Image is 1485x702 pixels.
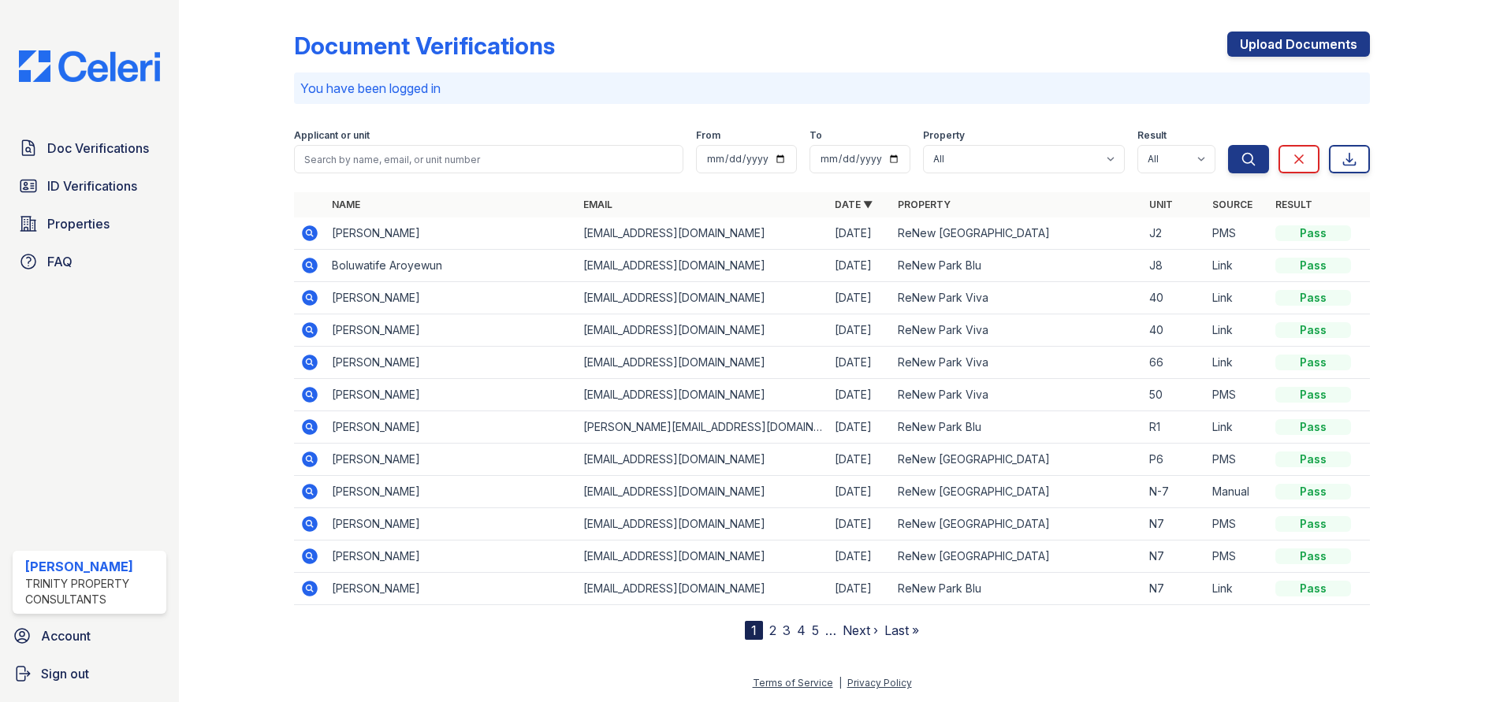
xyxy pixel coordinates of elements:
a: Property [898,199,951,210]
label: Property [923,129,965,142]
div: Pass [1275,322,1351,338]
a: Email [583,199,612,210]
td: N7 [1143,508,1206,540]
td: 50 [1143,379,1206,411]
td: [PERSON_NAME] [326,411,577,444]
td: Link [1206,250,1269,282]
a: Terms of Service [753,677,833,689]
label: Applicant or unit [294,129,370,142]
a: 4 [797,622,806,638]
span: Doc Verifications [47,139,149,158]
div: Pass [1275,419,1351,435]
td: [PERSON_NAME] [326,379,577,411]
td: ReNew [GEOGRAPHIC_DATA] [891,444,1143,476]
span: ID Verifications [47,176,137,195]
td: [PERSON_NAME][EMAIL_ADDRESS][DOMAIN_NAME] [577,411,828,444]
div: Pass [1275,258,1351,273]
td: Boluwatife Aroyewun [326,250,577,282]
span: Sign out [41,664,89,683]
div: Document Verifications [294,32,555,60]
a: Doc Verifications [13,132,166,164]
a: ID Verifications [13,170,166,202]
button: Sign out [6,658,173,689]
a: Properties [13,208,166,240]
td: [PERSON_NAME] [326,444,577,476]
td: PMS [1206,540,1269,573]
span: Account [41,626,91,645]
p: You have been logged in [300,79,1364,98]
td: N7 [1143,540,1206,573]
a: Account [6,620,173,652]
td: PMS [1206,379,1269,411]
td: [PERSON_NAME] [326,540,577,573]
td: [DATE] [828,347,891,379]
td: [PERSON_NAME] [326,217,577,250]
td: ReNew Park Blu [891,411,1143,444]
div: Trinity Property Consultants [25,576,160,607]
div: Pass [1275,581,1351,596]
td: [DATE] [828,476,891,508]
a: Last » [884,622,919,638]
td: [DATE] [828,282,891,314]
td: PMS [1206,444,1269,476]
label: Result [1137,129,1167,142]
td: ReNew Park Blu [891,573,1143,605]
td: [DATE] [828,379,891,411]
td: PMS [1206,217,1269,250]
td: [EMAIL_ADDRESS][DOMAIN_NAME] [577,250,828,282]
td: [EMAIL_ADDRESS][DOMAIN_NAME] [577,282,828,314]
td: R1 [1143,411,1206,444]
a: 3 [783,622,791,638]
td: 40 [1143,314,1206,347]
a: Source [1212,199,1252,210]
label: To [809,129,822,142]
td: [DATE] [828,573,891,605]
td: Link [1206,411,1269,444]
td: [PERSON_NAME] [326,573,577,605]
img: CE_Logo_Blue-a8612792a0a2168367f1c8372b55b34899dd931a85d93a1a3d3e32e68fde9ad4.png [6,50,173,82]
td: N-7 [1143,476,1206,508]
td: J2 [1143,217,1206,250]
div: Pass [1275,225,1351,241]
div: Pass [1275,290,1351,306]
td: Manual [1206,476,1269,508]
td: [DATE] [828,314,891,347]
td: [PERSON_NAME] [326,282,577,314]
span: Properties [47,214,110,233]
td: ReNew [GEOGRAPHIC_DATA] [891,476,1143,508]
td: ReNew Park Blu [891,250,1143,282]
a: FAQ [13,246,166,277]
td: [PERSON_NAME] [326,476,577,508]
span: FAQ [47,252,73,271]
td: 40 [1143,282,1206,314]
td: [EMAIL_ADDRESS][DOMAIN_NAME] [577,217,828,250]
a: Privacy Policy [847,677,912,689]
input: Search by name, email, or unit number [294,145,683,173]
div: Pass [1275,548,1351,564]
td: 66 [1143,347,1206,379]
a: Date ▼ [835,199,873,210]
a: 2 [769,622,776,638]
td: Link [1206,347,1269,379]
td: ReNew Park Viva [891,347,1143,379]
a: 5 [812,622,819,638]
td: [EMAIL_ADDRESS][DOMAIN_NAME] [577,573,828,605]
td: [DATE] [828,540,891,573]
div: 1 [745,621,763,640]
td: ReNew [GEOGRAPHIC_DATA] [891,508,1143,540]
td: Link [1206,314,1269,347]
td: [EMAIL_ADDRESS][DOMAIN_NAME] [577,476,828,508]
td: J8 [1143,250,1206,282]
td: [EMAIL_ADDRESS][DOMAIN_NAME] [577,540,828,573]
td: ReNew [GEOGRAPHIC_DATA] [891,540,1143,573]
a: Next › [843,622,878,638]
div: Pass [1275,355,1351,370]
td: [EMAIL_ADDRESS][DOMAIN_NAME] [577,508,828,540]
td: [DATE] [828,444,891,476]
a: Unit [1149,199,1173,210]
td: [PERSON_NAME] [326,347,577,379]
td: [DATE] [828,508,891,540]
td: PMS [1206,508,1269,540]
td: [DATE] [828,217,891,250]
div: [PERSON_NAME] [25,557,160,576]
